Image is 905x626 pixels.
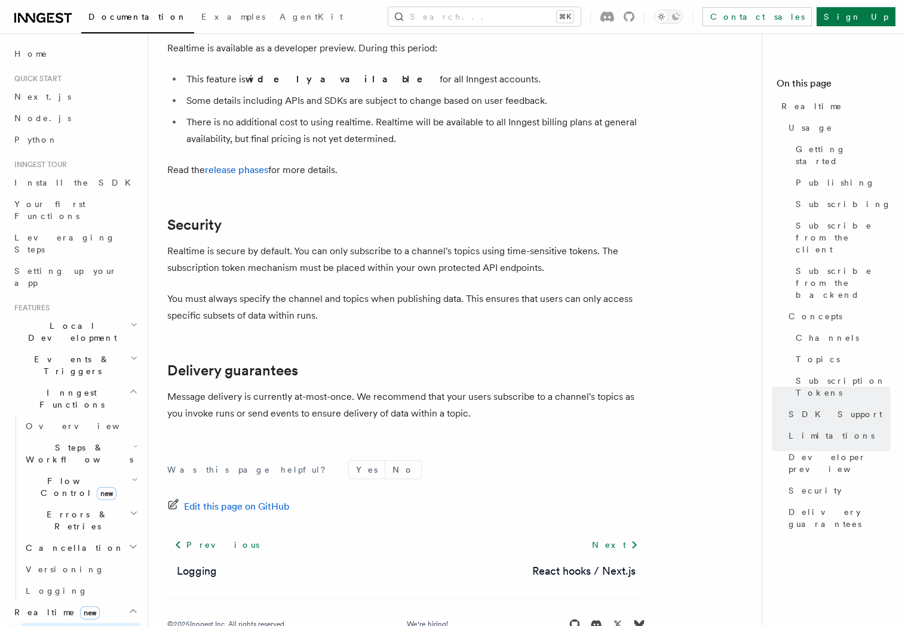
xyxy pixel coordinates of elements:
[10,172,140,193] a: Install the SDK
[349,461,385,479] button: Yes
[14,233,115,254] span: Leveraging Steps
[167,291,645,324] p: You must always specify the channel and topics when publishing data. This ensures that users can ...
[26,586,88,596] span: Logging
[14,178,138,187] span: Install the SDK
[21,537,140,559] button: Cancellation
[21,415,140,437] a: Overview
[21,508,130,532] span: Errors & Retries
[791,193,891,215] a: Subscribing
[702,7,812,26] a: Contact sales
[21,580,140,602] a: Logging
[777,95,891,117] a: Realtime
[14,113,71,123] span: Node.js
[167,40,645,57] p: Realtime is available as a developer preview. During this period:
[817,7,895,26] a: Sign Up
[167,498,290,515] a: Edit this page on GitHub
[167,217,222,233] a: Security
[10,129,140,150] a: Python
[789,506,891,530] span: Delivery guarantees
[167,243,645,276] p: Realtime is secure by default. You can only subscribe to a channel's topics using time-sensitive ...
[791,349,891,370] a: Topics
[167,162,645,178] p: Read the for more details.
[97,487,116,500] span: new
[201,12,265,21] span: Examples
[791,138,891,172] a: Getting started
[784,425,891,446] a: Limitations
[791,327,891,349] a: Channels
[791,172,891,193] a: Publishing
[784,480,891,501] a: Security
[585,534,645,556] a: Next
[184,498,290,515] span: Edit this page on GitHub
[784,403,891,425] a: SDK Support
[784,446,891,480] a: Developer preview
[789,485,842,497] span: Security
[177,563,217,579] a: Logging
[167,362,298,379] a: Delivery guarantees
[781,100,842,112] span: Realtime
[10,353,130,377] span: Events & Triggers
[272,4,350,32] a: AgentKit
[796,143,891,167] span: Getting started
[791,260,891,306] a: Subscribe from the backend
[388,7,581,26] button: Search...⌘K
[10,86,140,107] a: Next.js
[10,315,140,349] button: Local Development
[205,164,268,175] a: release phases
[26,565,105,574] span: Versioning
[183,71,645,88] li: This feature is for all Inngest accounts.
[10,606,100,618] span: Realtime
[796,198,891,210] span: Subscribing
[80,606,100,619] span: new
[796,375,891,399] span: Subscription Tokens
[10,602,140,623] button: Realtimenew
[10,320,130,344] span: Local Development
[14,92,71,101] span: Next.js
[10,382,140,415] button: Inngest Functions
[791,215,891,260] a: Subscribe from the client
[796,332,859,344] span: Channels
[10,107,140,129] a: Node.js
[532,563,636,579] a: React hooks / Next.js
[789,451,891,475] span: Developer preview
[791,370,891,403] a: Subscription Tokens
[557,11,573,23] kbd: ⌘K
[21,442,133,465] span: Steps & Workflows
[777,76,891,95] h4: On this page
[789,122,833,134] span: Usage
[10,260,140,294] a: Setting up your app
[183,114,645,147] li: There is no additional cost to using realtime. Realtime will be available to all Inngest billing ...
[796,353,840,365] span: Topics
[167,534,266,556] a: Previous
[10,415,140,602] div: Inngest Functions
[789,310,842,322] span: Concepts
[10,227,140,260] a: Leveraging Steps
[784,501,891,535] a: Delivery guarantees
[796,177,875,189] span: Publishing
[21,470,140,504] button: Flow Controlnew
[14,48,48,60] span: Home
[167,388,645,422] p: Message delivery is currently at-most-once. We recommend that your users subscribe to a channel's...
[194,4,272,32] a: Examples
[88,12,187,21] span: Documentation
[10,349,140,382] button: Events & Triggers
[183,92,645,109] li: Some details including APIs and SDKs are subject to change based on user feedback.
[26,421,149,431] span: Overview
[10,43,140,64] a: Home
[280,12,343,21] span: AgentKit
[14,199,85,221] span: Your first Functions
[167,464,334,476] p: Was this page helpful?
[784,117,891,138] a: Usage
[784,306,891,327] a: Concepts
[789,430,875,442] span: Limitations
[21,475,131,499] span: Flow Control
[21,504,140,537] button: Errors & Retries
[10,160,67,169] span: Inngest tour
[10,74,62,84] span: Quick start
[10,387,129,411] span: Inngest Functions
[10,303,50,313] span: Features
[21,542,124,554] span: Cancellation
[796,265,891,301] span: Subscribe from the backend
[14,266,117,288] span: Setting up your app
[10,193,140,227] a: Your first Functions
